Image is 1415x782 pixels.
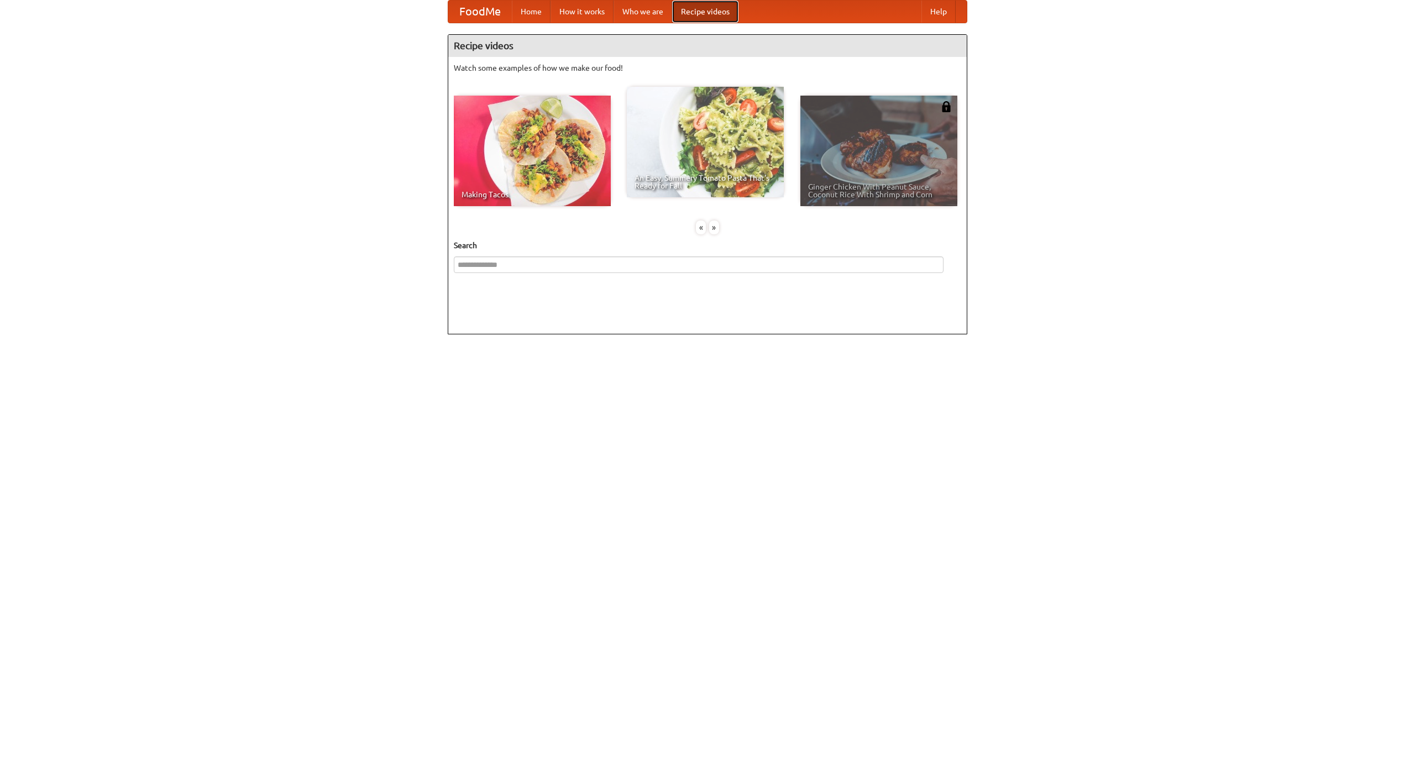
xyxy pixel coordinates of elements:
div: » [709,221,719,234]
a: Making Tacos [454,96,611,206]
a: Help [921,1,956,23]
img: 483408.png [941,101,952,112]
a: An Easy, Summery Tomato Pasta That's Ready for Fall [627,87,784,197]
a: How it works [551,1,614,23]
h5: Search [454,240,961,251]
a: FoodMe [448,1,512,23]
div: « [696,221,706,234]
span: Making Tacos [462,191,603,198]
span: An Easy, Summery Tomato Pasta That's Ready for Fall [635,174,776,190]
a: Recipe videos [672,1,738,23]
a: Who we are [614,1,672,23]
a: Home [512,1,551,23]
h4: Recipe videos [448,35,967,57]
p: Watch some examples of how we make our food! [454,62,961,74]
